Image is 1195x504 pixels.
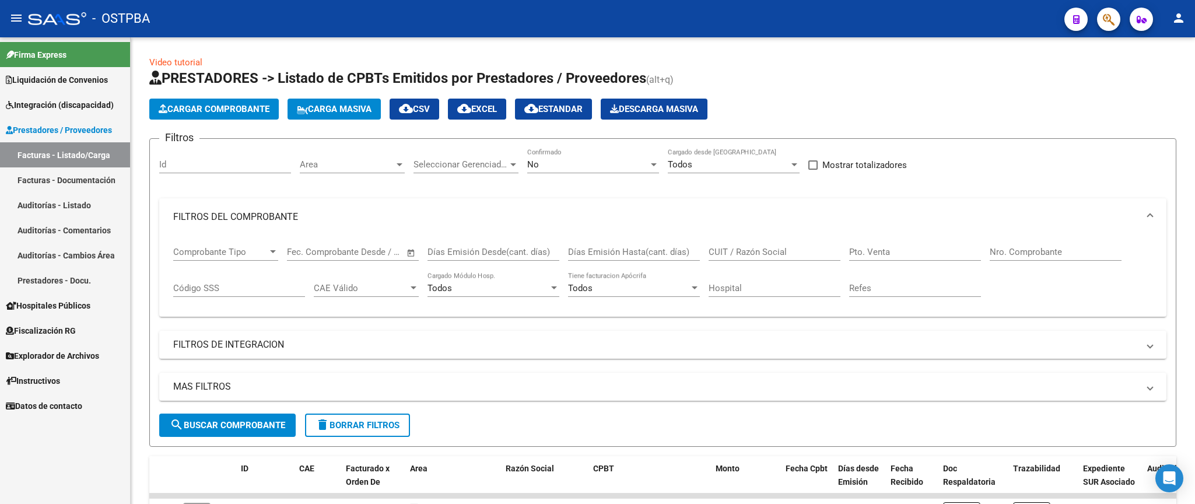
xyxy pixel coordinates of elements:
[6,349,99,362] span: Explorador de Archivos
[568,283,593,293] span: Todos
[390,99,439,120] button: CSV
[399,104,430,114] span: CSV
[170,420,285,430] span: Buscar Comprobante
[173,338,1138,351] mat-panel-title: FILTROS DE INTEGRACION
[822,158,907,172] span: Mostrar totalizadores
[524,104,583,114] span: Estandar
[159,373,1166,401] mat-expansion-panel-header: MAS FILTROS
[6,99,114,111] span: Integración (discapacidad)
[1147,464,1182,473] span: Auditoria
[515,99,592,120] button: Estandar
[410,464,427,473] span: Area
[943,464,996,487] span: Doc Respaldatoria
[601,99,707,120] button: Descarga Masiva
[610,104,698,114] span: Descarga Masiva
[6,299,90,312] span: Hospitales Públicos
[287,247,325,257] input: Start date
[601,99,707,120] app-download-masive: Descarga masiva de comprobantes (adjuntos)
[149,70,646,86] span: PRESTADORES -> Listado de CPBTs Emitidos por Prestadores / Proveedores
[524,101,538,116] mat-icon: cloud_download
[299,464,314,473] span: CAE
[891,464,923,487] span: Fecha Recibido
[6,324,76,337] span: Fiscalización RG
[413,159,508,170] span: Seleccionar Gerenciador
[173,247,268,257] span: Comprobante Tipo
[1013,464,1060,473] span: Trazabilidad
[335,247,392,257] input: End date
[457,101,471,116] mat-icon: cloud_download
[346,464,390,487] span: Facturado x Orden De
[6,374,60,387] span: Instructivos
[6,48,66,61] span: Firma Express
[838,464,879,487] span: Días desde Emisión
[159,414,296,437] button: Buscar Comprobante
[9,11,23,25] mat-icon: menu
[786,464,828,473] span: Fecha Cpbt
[646,74,674,85] span: (alt+q)
[6,124,112,136] span: Prestadores / Proveedores
[1155,464,1183,492] div: Open Intercom Messenger
[457,104,497,114] span: EXCEL
[1083,464,1135,487] span: Expediente SUR Asociado
[159,198,1166,236] mat-expansion-panel-header: FILTROS DEL COMPROBANTE
[173,211,1138,223] mat-panel-title: FILTROS DEL COMPROBANTE
[173,380,1138,393] mat-panel-title: MAS FILTROS
[159,104,269,114] span: Cargar Comprobante
[149,57,202,68] a: Video tutorial
[1172,11,1186,25] mat-icon: person
[159,236,1166,317] div: FILTROS DEL COMPROBANTE
[527,159,539,170] span: No
[506,464,554,473] span: Razón Social
[159,331,1166,359] mat-expansion-panel-header: FILTROS DE INTEGRACION
[297,104,372,114] span: Carga Masiva
[448,99,506,120] button: EXCEL
[170,418,184,432] mat-icon: search
[405,246,418,260] button: Open calendar
[288,99,381,120] button: Carga Masiva
[399,101,413,116] mat-icon: cloud_download
[6,400,82,412] span: Datos de contacto
[316,420,399,430] span: Borrar Filtros
[314,283,408,293] span: CAE Válido
[92,6,150,32] span: - OSTPBA
[316,418,330,432] mat-icon: delete
[300,159,394,170] span: Area
[159,129,199,146] h3: Filtros
[593,464,614,473] span: CPBT
[149,99,279,120] button: Cargar Comprobante
[427,283,452,293] span: Todos
[716,464,740,473] span: Monto
[6,73,108,86] span: Liquidación de Convenios
[305,414,410,437] button: Borrar Filtros
[241,464,248,473] span: ID
[668,159,692,170] span: Todos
